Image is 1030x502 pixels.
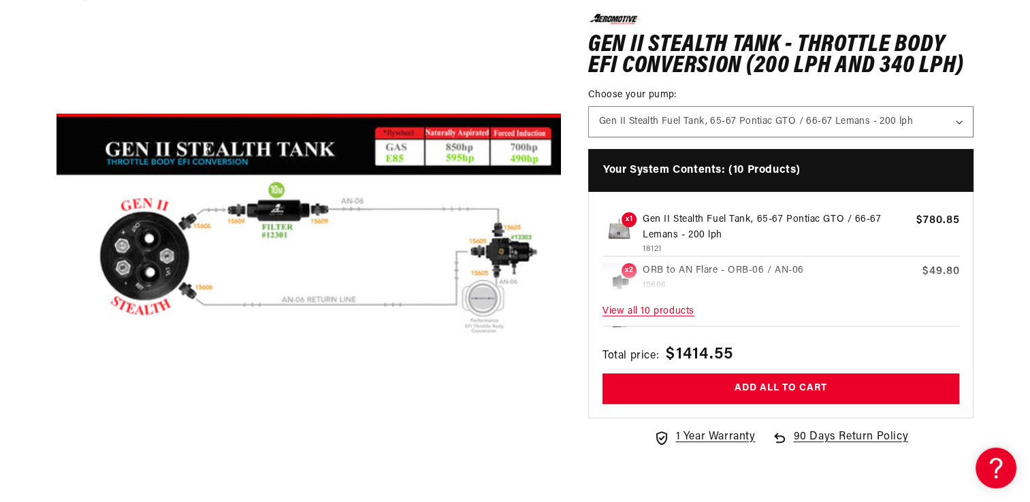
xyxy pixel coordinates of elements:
[666,342,733,367] span: $1414.55
[916,212,959,229] span: $780.85
[602,297,960,326] span: View all 10 products
[602,212,960,256] a: Gen II Stealth Fuel Tank, 65-67 Pontiac GTO / 66-67 Lemans x1 Gen II Stealth Fuel Tank, 65-67 Pon...
[622,212,637,227] span: x1
[771,428,908,459] a: 90 Days Return Policy
[654,428,755,446] a: 1 Year Warranty
[602,212,637,246] img: Gen II Stealth Fuel Tank, 65-67 Pontiac GTO / 66-67 Lemans
[602,348,659,365] span: Total price:
[675,428,755,446] span: 1 Year Warranty
[588,34,974,77] h1: Gen II Stealth Tank - Throttle Body EFI Conversion (200 lph and 340 lph)
[588,87,974,101] label: Choose your pump:
[793,428,908,459] span: 90 Days Return Policy
[588,148,974,192] h4: Your System Contents: (10 Products)
[602,373,960,404] button: Add all to cart
[643,212,910,243] p: Gen II Stealth Fuel Tank, 65-67 Pontiac GTO / 66-67 Lemans - 200 lph
[643,243,910,256] p: 18121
